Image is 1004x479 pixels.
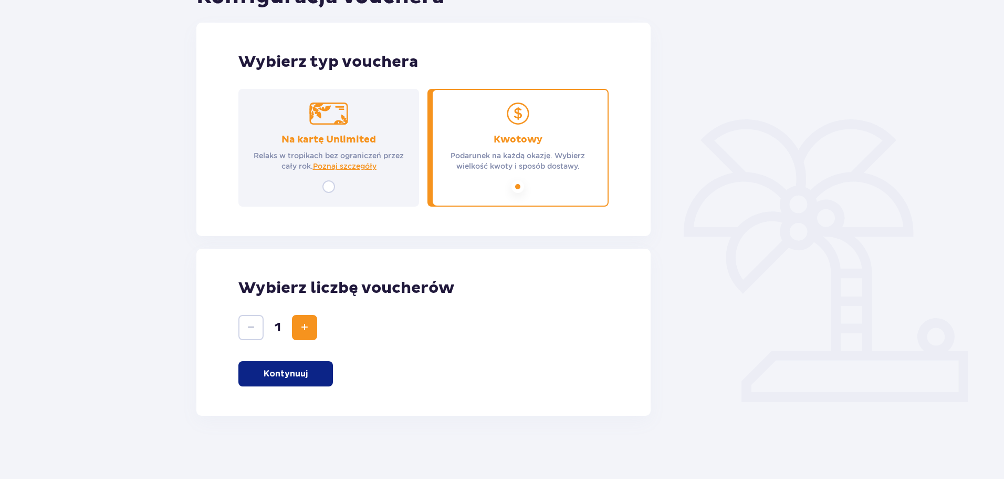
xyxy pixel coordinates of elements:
[313,161,376,171] a: Poznaj szczegóły
[494,134,542,146] p: Kwotowy
[281,134,376,146] p: Na kartę Unlimited
[248,150,410,171] p: Relaks w tropikach bez ograniczeń przez cały rok.
[238,278,609,298] p: Wybierz liczbę voucherów
[238,361,333,386] button: Kontynuuj
[266,320,290,335] span: 1
[238,52,609,72] p: Wybierz typ vouchera
[238,315,264,340] button: Zmniejsz
[437,150,599,171] p: Podarunek na każdą okazję. Wybierz wielkość kwoty i sposób dostawy.
[264,368,308,380] p: Kontynuuj
[292,315,317,340] button: Zwiększ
